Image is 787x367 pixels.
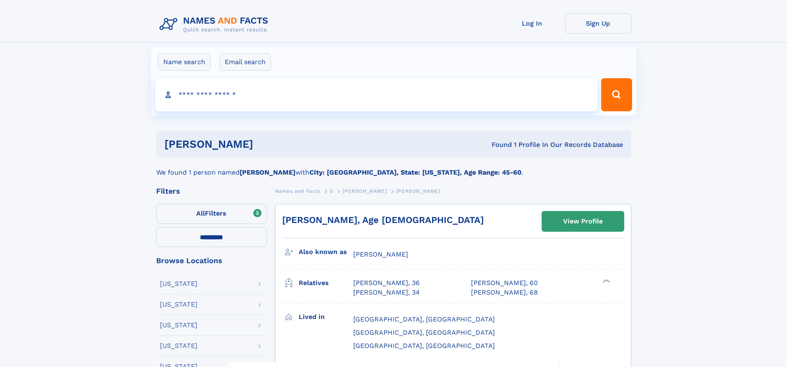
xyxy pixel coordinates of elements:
[342,188,387,194] span: [PERSON_NAME]
[601,78,632,111] button: Search Button
[160,281,197,287] div: [US_STATE]
[156,13,275,36] img: Logo Names and Facts
[499,13,565,34] a: Log In
[156,187,267,195] div: Filters
[156,158,631,178] div: We found 1 person named with .
[299,310,353,324] h3: Lived in
[299,245,353,259] h3: Also known as
[372,140,623,149] div: Found 1 Profile In Our Records Database
[330,186,333,196] a: S
[299,276,353,290] h3: Relatives
[353,288,420,297] a: [PERSON_NAME], 34
[275,186,321,196] a: Names and Facts
[353,342,495,350] span: [GEOGRAPHIC_DATA], [GEOGRAPHIC_DATA]
[353,250,408,258] span: [PERSON_NAME]
[565,13,631,34] a: Sign Up
[219,53,271,71] label: Email search
[353,329,495,336] span: [GEOGRAPHIC_DATA], [GEOGRAPHIC_DATA]
[196,209,205,217] span: All
[155,78,598,111] input: search input
[156,204,267,224] label: Filters
[282,215,484,225] a: [PERSON_NAME], Age [DEMOGRAPHIC_DATA]
[563,212,603,231] div: View Profile
[471,278,538,288] a: [PERSON_NAME], 60
[542,211,624,231] a: View Profile
[156,257,267,264] div: Browse Locations
[330,188,333,194] span: S
[160,301,197,308] div: [US_STATE]
[309,168,521,176] b: City: [GEOGRAPHIC_DATA], State: [US_STATE], Age Range: 45-60
[160,343,197,349] div: [US_STATE]
[396,188,440,194] span: [PERSON_NAME]
[160,322,197,329] div: [US_STATE]
[164,139,373,149] h1: [PERSON_NAME]
[342,186,387,196] a: [PERSON_NAME]
[353,278,420,288] a: [PERSON_NAME], 36
[471,288,538,297] a: [PERSON_NAME], 68
[353,315,495,323] span: [GEOGRAPHIC_DATA], [GEOGRAPHIC_DATA]
[158,53,211,71] label: Name search
[601,278,611,284] div: ❯
[240,168,295,176] b: [PERSON_NAME]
